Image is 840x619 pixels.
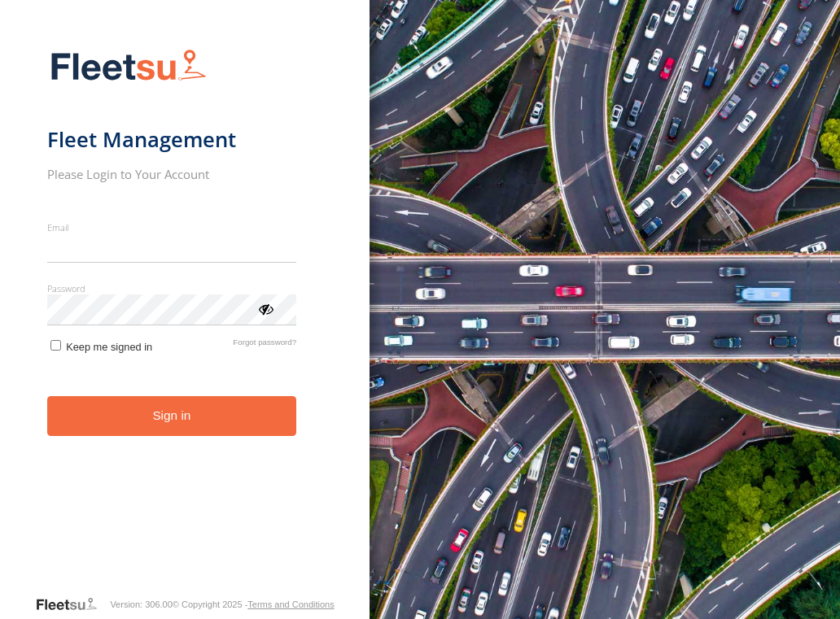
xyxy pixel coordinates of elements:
label: Email [47,221,297,233]
div: © Copyright 2025 - [173,599,335,609]
a: Visit our Website [35,596,110,612]
h2: Please Login to Your Account [47,166,297,182]
button: Sign in [47,396,297,436]
h1: Fleet Management [47,126,297,153]
input: Keep me signed in [50,340,61,351]
a: Forgot password? [233,338,296,353]
a: Terms and Conditions [247,599,334,609]
label: Password [47,282,297,294]
img: Fleetsu [47,46,210,87]
div: ViewPassword [257,300,273,316]
div: Version: 306.00 [110,599,172,609]
span: Keep me signed in [66,341,152,353]
form: main [47,39,323,595]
